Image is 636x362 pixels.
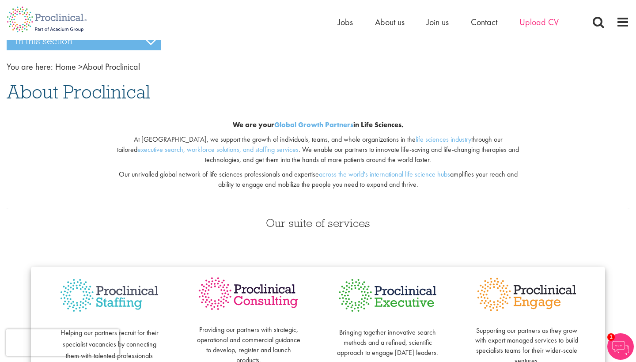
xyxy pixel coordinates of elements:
img: Proclinical Staffing [57,275,161,316]
img: Chatbot [607,333,634,360]
span: About Proclinical [7,80,150,104]
a: Upload CV [519,16,559,28]
a: Jobs [338,16,353,28]
img: Proclinical Executive [336,275,439,315]
h3: In this section [7,32,161,50]
b: We are your in Life Sciences. [233,120,404,129]
img: Proclinical Engage [475,275,579,313]
a: life sciences industry [416,135,471,144]
p: Our unrivalled global network of life sciences professionals and expertise amplifies your reach a... [113,170,523,190]
span: 1 [607,333,615,341]
a: executive search, workforce solutions, and staffing services [137,145,299,154]
a: breadcrumb link to Home [55,61,76,72]
iframe: reCAPTCHA [6,329,119,356]
a: Global Growth Partners [274,120,353,129]
h3: Our suite of services [7,217,629,229]
p: Bringing together innovative search methods and a refined, scientific approach to engage [DATE] l... [336,317,439,358]
span: You are here: [7,61,53,72]
a: Join us [427,16,449,28]
img: Proclinical Consulting [197,275,300,312]
span: About Proclinical [55,61,140,72]
a: across the world's international life science hubs [319,170,450,179]
a: About us [375,16,405,28]
a: Contact [471,16,497,28]
span: > [78,61,83,72]
p: At [GEOGRAPHIC_DATA], we support the growth of individuals, teams, and whole organizations in the... [113,135,523,165]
